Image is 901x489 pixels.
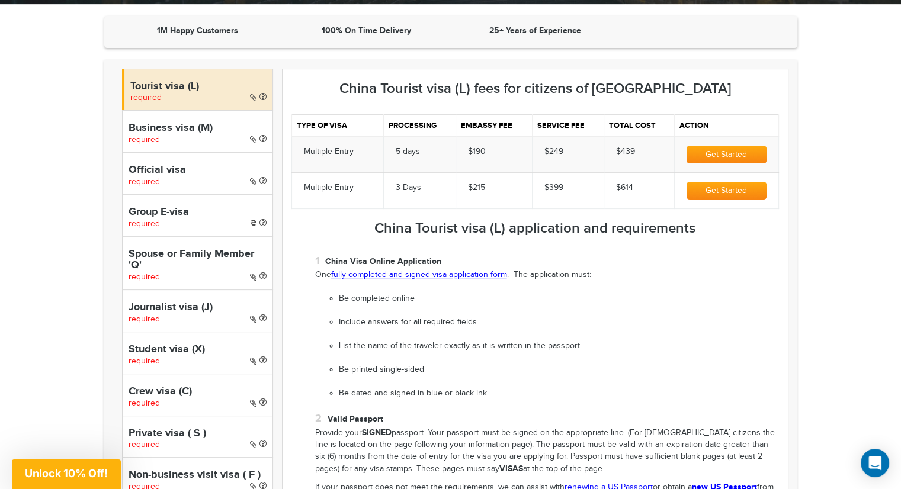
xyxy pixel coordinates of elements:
th: Processing [383,114,456,136]
h4: Business visa (M) [129,123,267,134]
span: $399 [544,183,563,192]
h3: China Tourist visa (L) application and requirements [291,221,779,236]
a: Get Started [687,150,766,159]
th: Embassy fee [456,114,532,136]
strong: 1M Happy Customers [157,25,238,36]
span: 3 Days [396,183,421,192]
strong: 25+ Years of Experience [489,25,581,36]
strong: VISAS [499,464,523,474]
h4: Official visa [129,165,267,176]
h4: Group E-visa [129,207,267,218]
button: Get Started [687,182,766,200]
h4: Non-business visit visa ( F ) [129,469,267,481]
th: Type of visa [291,114,383,136]
li: Be dated and signed in blue or black ink [339,388,779,400]
h4: Spouse or Family Member 'Q' [129,249,267,272]
strong: China Visa Online Application [325,256,441,266]
div: Unlock 10% Off! [12,459,121,489]
span: required [129,177,160,186]
span: 5 days [396,147,420,156]
div: Open Intercom Messenger [861,449,889,477]
h3: China Tourist visa (L) fees for citizens of [GEOGRAPHIC_DATA] [291,81,779,96]
span: required [129,440,160,449]
h4: Crew visa (C) [129,386,267,398]
span: required [129,135,160,144]
span: $439 [616,147,635,156]
a: Get Started [687,186,766,195]
h4: Student visa (X) [129,344,267,356]
span: required [129,219,160,229]
span: $614 [616,183,633,192]
th: Service fee [533,114,604,136]
a: fully completed and signed visa application form [331,270,507,279]
span: required [129,272,160,282]
h4: Journalist visa (J) [129,302,267,314]
span: required [129,398,160,408]
span: $190 [468,147,486,156]
h4: Tourist visa (L) [130,81,267,93]
li: Include answers for all required fields [339,317,779,329]
th: Total cost [604,114,674,136]
iframe: Customer reviews powered by Trustpilot [623,25,785,39]
span: Unlock 10% Off! [25,467,108,480]
li: Be printed single-sided [339,364,779,376]
strong: 100% On Time Delivery [322,25,411,36]
span: $249 [544,147,563,156]
span: required [130,93,162,102]
h4: Private visa ( S ) [129,428,267,440]
strong: Valid Passport [328,414,383,424]
span: $215 [468,183,485,192]
p: Provide your passport. Your passport must be signed on the appropriate line. (For [DEMOGRAPHIC_DA... [315,427,779,475]
p: One . The application must: [315,269,779,281]
span: required [129,356,160,366]
th: Action [675,114,778,136]
span: Multiple Entry [304,183,354,192]
li: List the name of the traveler exactly as it is written in the passport [339,340,779,352]
li: Be completed online [339,293,779,305]
span: required [129,314,160,324]
button: Get Started [687,146,766,163]
span: Multiple Entry [304,147,354,156]
strong: SIGNED [362,427,392,437]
